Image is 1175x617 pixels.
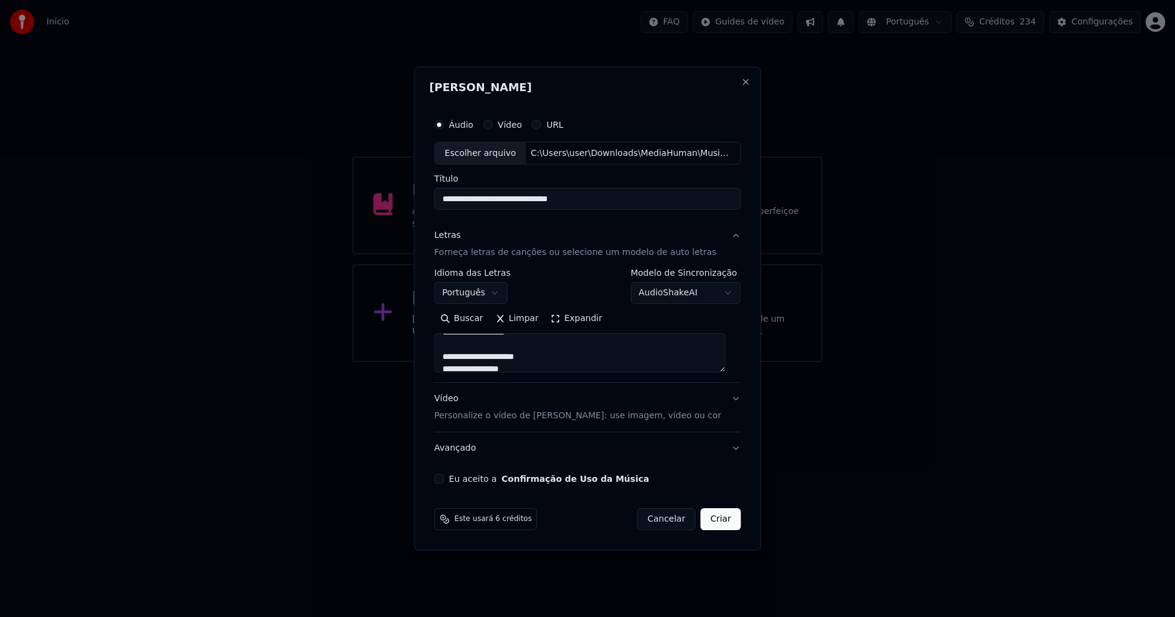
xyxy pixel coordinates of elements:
div: LetrasForneça letras de canções ou selecione um modelo de auto letras [435,269,741,383]
div: Letras [435,230,461,242]
p: Forneça letras de canções ou selecione um modelo de auto letras [435,247,717,259]
p: Personalize o vídeo de [PERSON_NAME]: use imagem, vídeo ou cor [435,410,722,422]
button: Expandir [545,309,608,329]
label: Áudio [449,120,474,129]
label: Título [435,175,741,183]
button: Cancelar [637,508,696,530]
h2: [PERSON_NAME] [430,82,746,93]
button: Avançado [435,432,741,464]
label: Modelo de Sincronização [630,269,740,278]
button: Criar [701,508,741,530]
div: Escolher arquivo [435,142,526,164]
label: Eu aceito a [449,475,649,483]
button: VídeoPersonalize o vídeo de [PERSON_NAME]: use imagem, vídeo ou cor [435,383,741,432]
div: C:\Users\user\Downloads\MediaHuman\Music\Paciência Coração · [PERSON_NAME].mp3 [526,147,734,160]
button: Limpar [489,309,545,329]
button: Eu aceito a [502,475,649,483]
div: Vídeo [435,393,722,423]
button: LetrasForneça letras de canções ou selecione um modelo de auto letras [435,220,741,269]
label: URL [546,120,564,129]
label: Vídeo [498,120,522,129]
button: Buscar [435,309,490,329]
span: Este usará 6 créditos [455,514,532,524]
label: Idioma das Letras [435,269,511,278]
